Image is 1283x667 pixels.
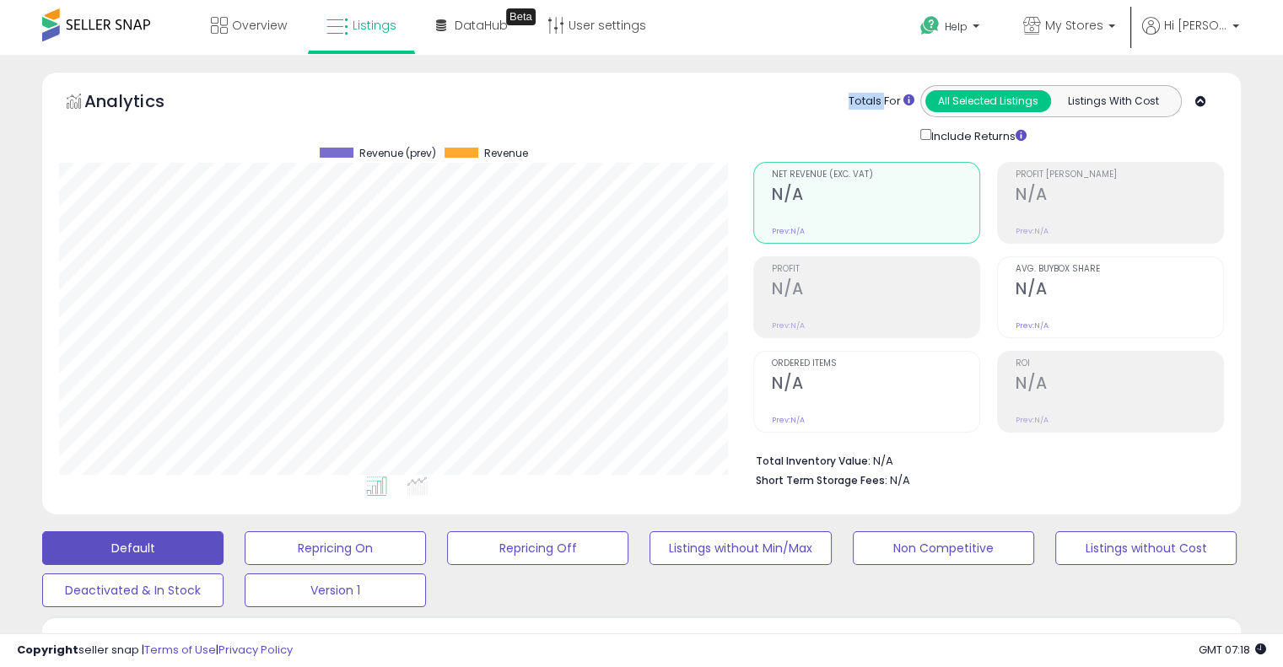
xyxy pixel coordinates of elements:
[1016,320,1049,331] small: Prev: N/A
[756,454,871,468] b: Total Inventory Value:
[853,531,1034,565] button: Non Competitive
[144,642,216,658] a: Terms of Use
[919,15,941,36] i: Get Help
[84,89,197,117] h5: Analytics
[1164,17,1227,34] span: Hi [PERSON_NAME]
[1016,185,1223,207] h2: N/A
[945,19,968,34] span: Help
[756,449,1211,470] li: N/A
[1142,17,1239,55] a: Hi [PERSON_NAME]
[772,415,805,425] small: Prev: N/A
[772,374,979,396] h2: N/A
[908,126,1047,145] div: Include Returns
[1016,226,1049,236] small: Prev: N/A
[506,8,536,25] div: Tooltip anchor
[1016,415,1049,425] small: Prev: N/A
[455,17,508,34] span: DataHub
[1016,359,1223,368] span: ROI
[756,473,887,487] b: Short Term Storage Fees:
[907,3,996,55] a: Help
[1016,279,1223,302] h2: N/A
[772,185,979,207] h2: N/A
[1055,531,1237,565] button: Listings without Cost
[1016,170,1223,180] span: Profit [PERSON_NAME]
[890,472,910,488] span: N/A
[359,148,436,159] span: Revenue (prev)
[484,148,528,159] span: Revenue
[42,531,224,565] button: Default
[1199,642,1266,658] span: 2025-09-16 07:18 GMT
[17,642,78,658] strong: Copyright
[447,531,628,565] button: Repricing Off
[772,320,805,331] small: Prev: N/A
[925,90,1051,112] button: All Selected Listings
[245,573,426,607] button: Version 1
[772,279,979,302] h2: N/A
[772,226,805,236] small: Prev: N/A
[1050,90,1176,112] button: Listings With Cost
[1016,374,1223,396] h2: N/A
[232,17,287,34] span: Overview
[17,643,293,659] div: seller snap | |
[42,573,224,607] button: Deactivated & In Stock
[1045,17,1103,34] span: My Stores
[772,359,979,368] span: Ordered Items
[218,642,293,658] a: Privacy Policy
[849,94,914,110] div: Totals For
[353,17,396,34] span: Listings
[245,531,426,565] button: Repricing On
[772,170,979,180] span: Net Revenue (Exc. VAT)
[772,265,979,274] span: Profit
[1016,265,1223,274] span: Avg. Buybox Share
[650,531,831,565] button: Listings without Min/Max
[1042,630,1241,646] p: Listing States:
